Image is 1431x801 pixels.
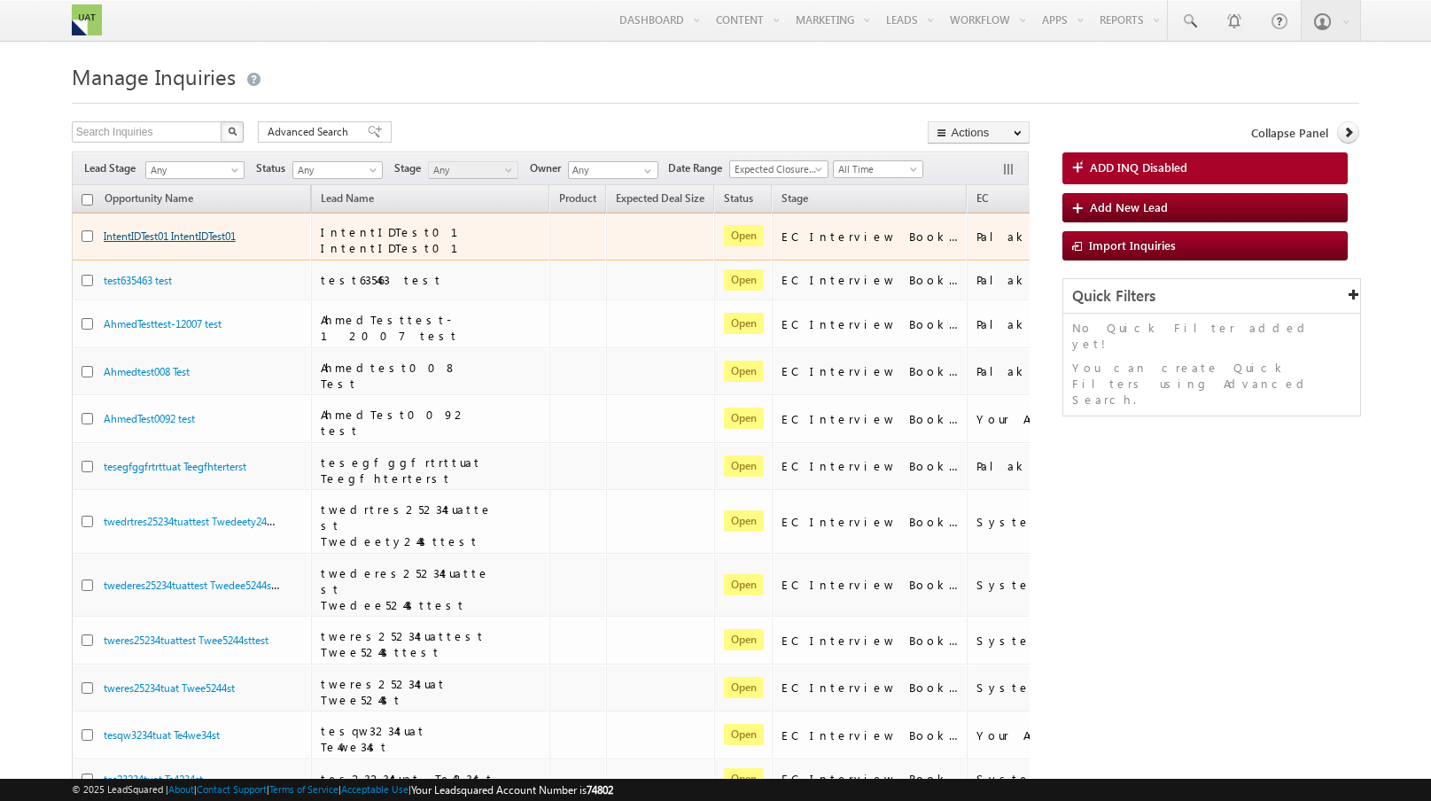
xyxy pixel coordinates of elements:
[976,272,1154,288] div: Palak Sandbox
[104,229,236,243] a: IntentIDTest01 IntentIDTest01
[724,677,764,698] span: Open
[429,162,513,178] span: Any
[321,312,459,343] span: AhmedTesttest-12007 test
[321,455,482,486] span: tesegfggfrtrttuat Teegfhterterst
[104,577,292,592] a: twederes25234tuattest Twedee5244sttest
[312,189,383,212] span: Lead Name
[104,681,235,695] a: tweres25234tuat Twee5244st
[428,161,518,179] a: Any
[782,633,959,649] div: EC Interview Booked
[724,225,764,246] span: Open
[104,274,172,287] a: test635463 test
[724,269,764,291] span: Open
[724,629,764,650] span: Open
[228,127,237,136] img: Search
[724,408,764,429] span: Open
[724,724,764,745] span: Open
[1072,360,1351,408] p: You can create Quick Filters using Advanced Search.
[782,363,959,379] div: EC Interview Booked
[976,771,1154,787] div: System
[724,361,764,382] span: Open
[321,771,494,786] span: tes23234tuat Te4234st
[724,313,764,334] span: Open
[104,728,220,742] a: tesqw3234tuat Te4we34st
[411,783,613,797] span: Your Leadsquared Account Number is
[145,161,245,179] a: Any
[321,272,443,287] span: test635463 test
[782,229,959,245] div: EC Interview Booked
[607,189,713,212] a: Expected Deal Size
[782,316,959,332] div: EC Interview Booked
[1251,125,1328,141] span: Collapse Panel
[104,365,190,378] a: Ahmedtest008 Test
[724,455,764,477] span: Open
[833,160,923,178] a: All Time
[587,783,613,797] span: 74802
[782,514,959,530] div: EC Interview Booked
[293,162,377,178] span: Any
[104,634,268,647] a: tweres25234tuattest Twee5244sttest
[105,191,193,205] span: Opportunity Name
[724,510,764,532] span: Open
[668,160,729,176] span: Date Range
[715,189,762,212] a: Status
[976,191,988,205] span: EC
[773,189,817,212] a: Stage
[928,121,1030,144] button: Actions
[1072,320,1351,352] p: No Quick Filter added yet!
[976,577,1154,593] div: System
[104,773,203,786] a: tes23234tuat Te4234st
[321,565,490,612] span: twederes25234tuattest Twedee5244sttest
[104,513,297,528] a: twedrtres25234tuattest Twedeety244sttest
[269,783,338,795] a: Terms of Service
[559,191,596,205] span: Product
[341,783,408,795] a: Acceptable Use
[782,458,959,474] div: EC Interview Booked
[782,771,959,787] div: EC Interview Booked
[321,676,447,707] span: tweres25234tuat Twee5244st
[976,458,1154,474] div: Palak Sandbox
[72,62,236,90] span: Manage Inquiries
[976,411,1154,427] div: Your Admissions Team
[321,360,457,391] span: Ahmedtest008 Test
[321,502,493,548] span: twedrtres25234tuattest Twedeety244sttest
[976,514,1154,530] div: System
[84,160,143,176] span: Lead Stage
[1090,159,1187,175] span: ADD INQ Disabled
[268,124,354,140] span: Advanced Search
[976,680,1154,696] div: System
[104,460,246,473] a: tesegfggfrtrttuat Teegfhterterst
[976,316,1154,332] div: Palak Sandbox
[72,4,102,35] img: Custom Logo
[782,577,959,593] div: EC Interview Booked
[256,160,292,176] span: Status
[634,162,657,180] a: Show All Items
[104,317,222,331] a: AhmedTesttest-12007 test
[782,191,808,205] span: Stage
[782,727,959,743] div: EC Interview Booked
[976,363,1154,379] div: Palak Sandbox
[976,229,1154,245] div: Palak Sandbox
[530,160,568,176] span: Owner
[730,161,822,177] span: Expected Closure Date
[104,412,195,425] a: AhmedTest0092 test
[321,628,486,659] span: tweres25234tuattest Twee5244sttest
[568,161,658,179] input: Type to Search
[197,783,267,795] a: Contact Support
[292,161,383,179] a: Any
[394,160,428,176] span: Stage
[168,783,194,795] a: About
[976,633,1154,649] div: System
[321,723,426,754] span: tesqw3234tuat Te4we34st
[72,782,613,798] span: © 2025 LeadSquared | | | | |
[146,162,238,178] span: Any
[782,411,959,427] div: EC Interview Booked
[96,189,202,212] a: Opportunity Name
[616,191,704,205] span: Expected Deal Size
[976,727,1154,743] div: Your Admissions Team
[782,272,959,288] div: EC Interview Booked
[1062,152,1348,184] a: ADD INQ Disabled
[1063,279,1360,314] div: Quick Filters
[321,407,467,438] span: AhmedTest0092 test
[834,161,918,177] span: All Time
